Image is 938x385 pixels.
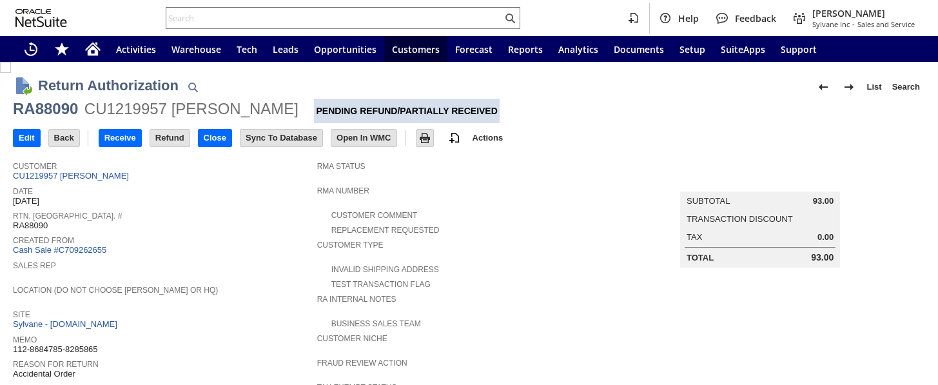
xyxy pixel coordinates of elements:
a: Activities [108,36,164,62]
input: Refund [150,130,190,146]
a: Test Transaction Flag [331,280,431,289]
span: Setup [679,43,705,55]
a: CU1219957 [PERSON_NAME] [13,171,132,181]
a: SuiteApps [713,36,773,62]
span: 93.00 [813,196,834,206]
a: Leads [265,36,306,62]
a: Recent Records [15,36,46,62]
a: RA Internal Notes [317,295,396,304]
span: Reports [508,43,543,55]
a: Search [887,77,925,97]
a: Site [13,310,30,319]
a: Tax [687,232,702,242]
a: Support [773,36,825,62]
a: Total [687,253,714,262]
a: RMA Status [317,162,366,171]
span: Leads [273,43,298,55]
svg: Search [502,10,518,26]
a: Cash Sale #C709262655 [13,245,106,255]
a: Sales Rep [13,261,56,270]
span: Forecast [455,43,493,55]
span: SuiteApps [721,43,765,55]
a: Warehouse [164,36,229,62]
span: Sales and Service [857,19,915,29]
input: Close [199,130,231,146]
span: [PERSON_NAME] [812,7,915,19]
a: Business Sales Team [331,319,421,328]
h1: Return Authorization [38,75,179,96]
span: Documents [614,43,664,55]
span: - [852,19,855,29]
input: Sync To Database [240,130,322,146]
span: Warehouse [171,43,221,55]
a: RMA Number [317,186,369,195]
a: Customer Type [317,241,384,250]
a: Reports [500,36,551,62]
a: Created From [13,236,74,245]
a: Sylvane - [DOMAIN_NAME] [13,319,121,329]
a: Customer Niche [317,334,387,343]
div: RA88090 [13,99,78,119]
span: Tech [237,43,257,55]
span: Support [781,43,817,55]
img: add-record.svg [447,130,462,146]
span: [DATE] [13,196,39,206]
a: Replacement Requested [331,226,440,235]
input: Edit [14,130,40,146]
svg: logo [15,9,67,27]
div: Shortcuts [46,36,77,62]
svg: Home [85,41,101,57]
a: Opportunities [306,36,384,62]
svg: Recent Records [23,41,39,57]
a: Rtn. [GEOGRAPHIC_DATA]. # [13,212,122,221]
span: Help [678,12,699,25]
a: Subtotal [687,196,730,206]
svg: Shortcuts [54,41,70,57]
span: 93.00 [811,252,834,263]
a: Home [77,36,108,62]
img: Next [841,79,857,95]
a: Transaction Discount [687,214,793,224]
span: Feedback [735,12,776,25]
a: List [862,77,887,97]
a: Tech [229,36,265,62]
a: Memo [13,335,37,344]
a: Fraud Review Action [317,359,407,368]
a: Reason For Return [13,360,99,369]
a: Setup [672,36,713,62]
input: Receive [99,130,141,146]
img: Previous [816,79,831,95]
div: Pending Refund/Partially Received [314,99,499,123]
span: Sylvane Inc [812,19,850,29]
a: Location (Do Not Choose [PERSON_NAME] or HQ) [13,286,218,295]
span: Customers [392,43,440,55]
span: Accidental Order [13,369,75,379]
span: 112-8684785-8285865 [13,344,98,355]
a: Forecast [447,36,500,62]
a: Date [13,187,33,196]
div: CU1219957 [PERSON_NAME] [84,99,298,119]
a: Invalid Shipping Address [331,265,439,274]
a: Documents [606,36,672,62]
a: Customer [13,162,57,171]
span: Analytics [558,43,598,55]
a: Analytics [551,36,606,62]
span: RA88090 [13,221,48,231]
span: Opportunities [314,43,376,55]
input: Back [49,130,79,146]
span: 0.00 [817,232,834,242]
caption: Summary [680,171,840,192]
span: Activities [116,43,156,55]
img: Quick Find [185,79,200,95]
input: Search [166,10,502,26]
a: Actions [467,133,509,143]
a: Customers [384,36,447,62]
input: Print [416,130,433,146]
input: Open In WMC [331,130,396,146]
a: Customer Comment [331,211,418,220]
